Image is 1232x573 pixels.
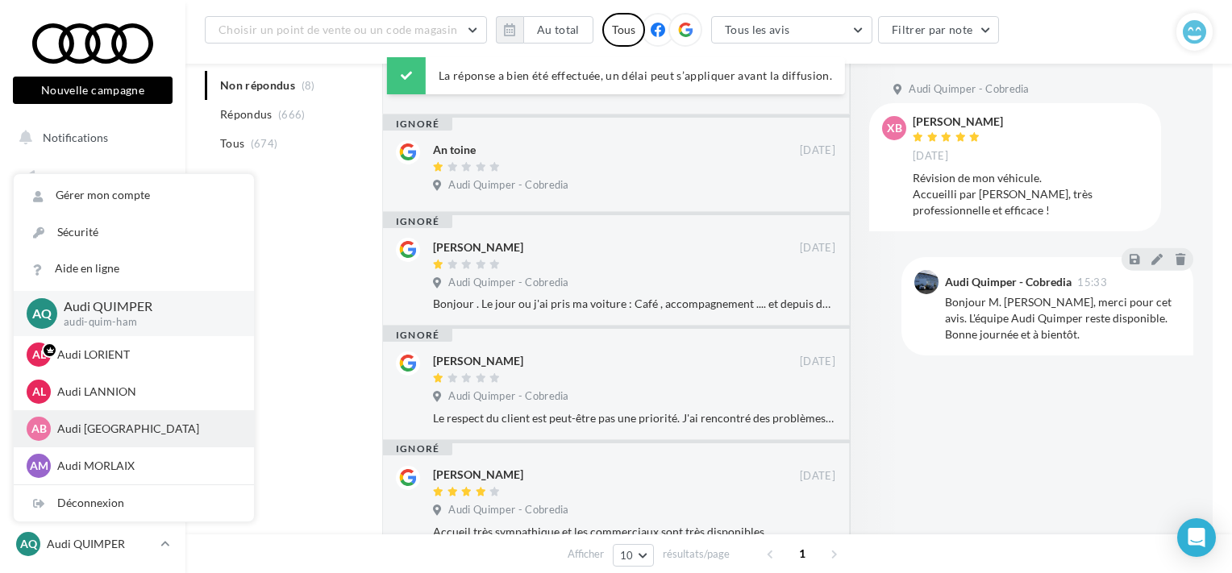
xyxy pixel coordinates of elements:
[43,131,108,144] span: Notifications
[613,544,654,567] button: 10
[10,201,176,235] a: Boîte de réception45
[47,536,154,552] p: Audi QUIMPER
[887,120,902,136] span: xb
[568,546,604,562] span: Afficher
[57,384,235,400] p: Audi LANNION
[800,355,835,369] span: [DATE]
[57,347,235,363] p: Audi LORIENT
[663,546,730,562] span: résultats/page
[14,485,254,521] div: Déconnexion
[909,82,1029,97] span: Audi Quimper - Cobredia
[496,16,593,44] button: Au total
[448,276,568,290] span: Audi Quimper - Cobredia
[30,458,48,474] span: AM
[10,283,176,317] a: Campagnes
[20,536,37,552] span: AQ
[57,458,235,474] p: Audi MORLAIX
[433,467,523,483] div: [PERSON_NAME]
[800,469,835,484] span: [DATE]
[10,322,176,356] a: Médiathèque
[800,143,835,158] span: [DATE]
[383,215,452,228] div: ignoré
[32,347,46,363] span: AL
[433,239,523,255] div: [PERSON_NAME]
[32,384,46,400] span: AL
[64,297,228,316] p: Audi QUIMPER
[383,442,452,455] div: ignoré
[913,170,1148,218] div: Révision de mon véhicule. Accueilli par [PERSON_NAME], très professionnelle et efficace !
[278,108,306,121] span: (666)
[14,214,254,251] a: Sécurité
[205,16,487,44] button: Choisir un point de vente ou un code magasin
[945,276,1072,288] div: Audi Quimper - Cobredia
[10,363,176,410] a: PLV et print personnalisable
[13,529,173,559] a: AQ Audi QUIMPER
[10,243,176,276] a: Visibilité en ligne
[448,503,568,517] span: Audi Quimper - Cobredia
[14,251,254,287] a: Aide en ligne
[14,177,254,214] a: Gérer mon compte
[1177,518,1216,557] div: Open Intercom Messenger
[602,13,645,47] div: Tous
[448,178,568,193] span: Audi Quimper - Cobredia
[433,296,835,312] div: Bonjour . Le jour ou j'ai pris ma voiture : Café , accompagnement .... et depuis dėlaisement de t...
[913,116,1003,127] div: [PERSON_NAME]
[433,142,476,158] div: An toine
[433,410,835,426] div: Le respect du client est peut-être pas une priorité. J'ai rencontré des problèmes d'arrêt moteur ...
[725,23,790,36] span: Tous les avis
[383,329,452,342] div: ignoré
[31,421,47,437] span: AB
[10,161,176,195] a: Opérations
[433,524,835,540] div: Accueil très sympathique et les commerciaux sont très disponibles.
[42,171,98,185] span: Opérations
[620,549,634,562] span: 10
[789,541,815,567] span: 1
[433,353,523,369] div: [PERSON_NAME]
[913,149,948,164] span: [DATE]
[219,23,457,36] span: Choisir un point de vente ou un code magasin
[251,137,278,150] span: (674)
[383,118,452,131] div: ignoré
[387,57,845,94] div: La réponse a bien été effectuée, un délai peut s’appliquer avant la diffusion.
[448,389,568,404] span: Audi Quimper - Cobredia
[523,16,593,44] button: Au total
[32,304,52,322] span: AQ
[878,16,1000,44] button: Filtrer par note
[10,121,169,155] button: Notifications
[220,135,244,152] span: Tous
[64,315,228,330] p: audi-quim-ham
[13,77,173,104] button: Nouvelle campagne
[220,106,273,122] span: Répondus
[57,421,235,437] p: Audi [GEOGRAPHIC_DATA]
[800,241,835,255] span: [DATE]
[711,16,872,44] button: Tous les avis
[1077,277,1107,288] span: 15:33
[945,294,1180,343] div: Bonjour M. [PERSON_NAME], merci pour cet avis. L'équipe Audi Quimper reste disponible. Bonne jour...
